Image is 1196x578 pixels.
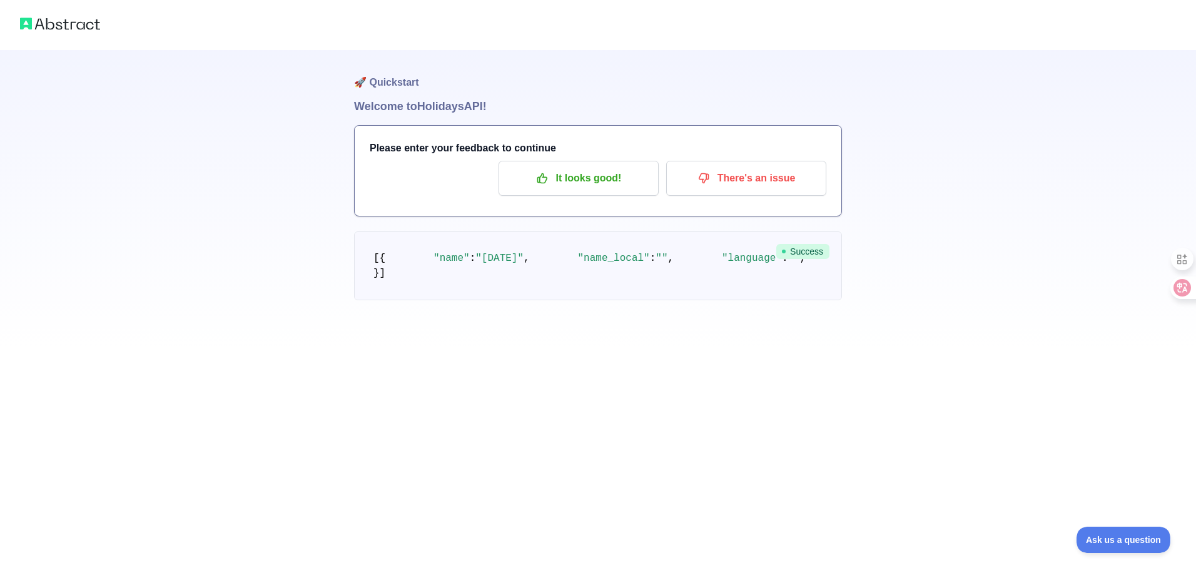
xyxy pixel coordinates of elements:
[433,253,470,264] span: "name"
[20,15,100,33] img: Abstract logo
[470,253,476,264] span: :
[650,253,656,264] span: :
[656,253,667,264] span: ""
[676,168,817,189] p: There's an issue
[508,168,649,189] p: It looks good!
[577,253,649,264] span: "name_local"
[499,161,659,196] button: It looks good!
[354,98,842,115] h1: Welcome to Holidays API!
[475,253,524,264] span: "[DATE]"
[370,141,826,156] h3: Please enter your feedback to continue
[776,244,829,259] span: Success
[668,253,674,264] span: ,
[722,253,782,264] span: "language"
[354,50,842,98] h1: 🚀 Quickstart
[666,161,826,196] button: There's an issue
[373,253,380,264] span: [
[524,253,530,264] span: ,
[1077,527,1171,553] iframe: Toggle Customer Support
